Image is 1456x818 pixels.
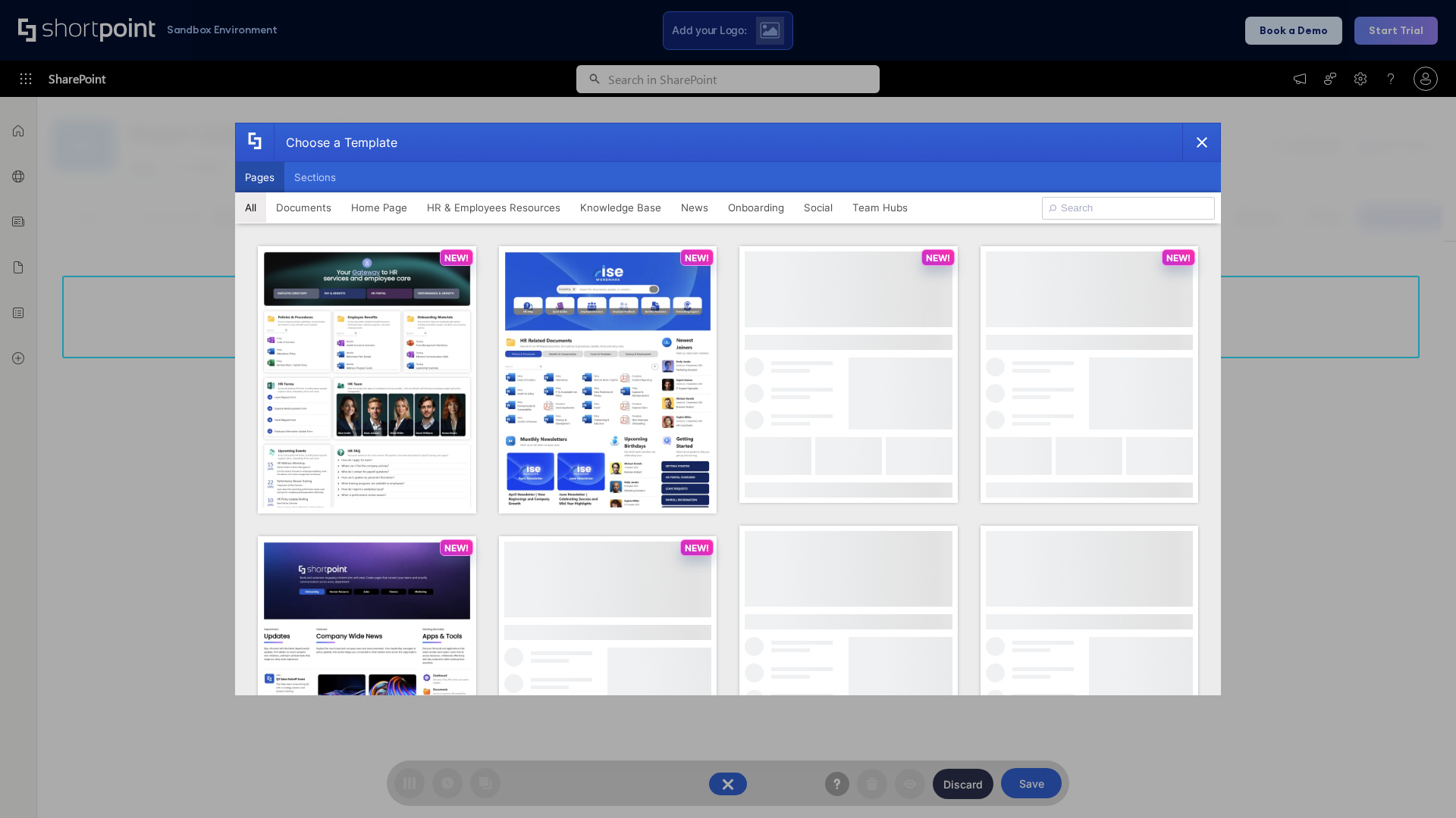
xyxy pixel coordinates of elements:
[685,542,709,554] p: NEW!
[685,252,709,264] p: NEW!
[1380,745,1456,818] iframe: Chat Widget
[284,162,346,192] button: Sections
[570,192,671,223] button: Knowledge Base
[235,192,266,223] button: All
[926,252,950,264] p: NEW!
[671,192,718,223] button: News
[718,192,794,223] button: Onboarding
[843,192,918,223] button: Team Hubs
[444,542,469,554] p: NEW!
[235,162,284,192] button: Pages
[266,192,341,223] button: Documents
[417,192,570,223] button: HR & Employees Resources
[274,123,397,161] div: Choose a Template
[794,192,843,223] button: Social
[1042,197,1215,220] input: Search
[1166,252,1191,264] p: NEW!
[235,123,1221,695] div: template selector
[341,192,417,223] button: Home Page
[444,252,469,264] p: NEW!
